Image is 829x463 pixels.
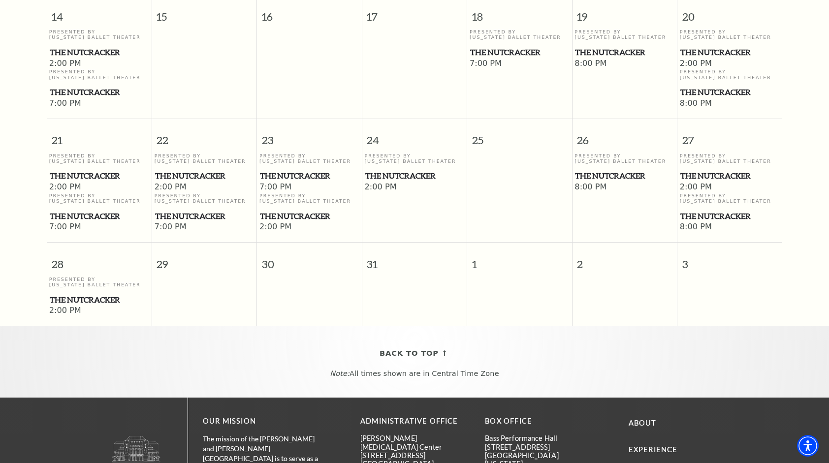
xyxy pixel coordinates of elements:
span: 29 [152,243,256,277]
p: Bass Performance Hall [485,434,595,442]
a: The Nutcracker [49,170,149,182]
span: 7:00 PM [49,98,149,109]
p: Presented By [US_STATE] Ballet Theater [49,153,149,164]
span: 1 [467,243,572,277]
a: The Nutcracker [259,210,359,222]
span: The Nutcracker [50,46,149,59]
span: 2:00 PM [680,182,780,193]
a: The Nutcracker [49,210,149,222]
span: 2:00 PM [365,182,465,193]
span: The Nutcracker [365,170,464,182]
span: 2:00 PM [49,59,149,69]
span: The Nutcracker [50,210,149,222]
a: The Nutcracker [680,46,780,59]
a: The Nutcracker [365,170,465,182]
span: The Nutcracker [575,170,674,182]
p: [PERSON_NAME][MEDICAL_DATA] Center [360,434,470,451]
span: 3 [677,243,782,277]
span: 2:00 PM [259,222,359,233]
p: Presented By [US_STATE] Ballet Theater [49,193,149,204]
a: The Nutcracker [49,86,149,98]
p: Presented By [US_STATE] Ballet Theater [155,193,255,204]
p: Presented By [US_STATE] Ballet Theater [574,153,674,164]
span: 2:00 PM [49,306,149,316]
span: 24 [362,119,467,153]
span: 31 [362,243,467,277]
span: 30 [257,243,361,277]
a: The Nutcracker [574,170,674,182]
span: The Nutcracker [50,170,149,182]
span: The Nutcracker [470,46,569,59]
em: Note: [330,370,350,377]
span: 22 [152,119,256,153]
span: 8:00 PM [574,182,674,193]
span: 21 [47,119,152,153]
a: The Nutcracker [49,294,149,306]
a: The Nutcracker [259,170,359,182]
span: The Nutcracker [260,170,359,182]
span: 8:00 PM [680,222,780,233]
p: Presented By [US_STATE] Ballet Theater [49,277,149,288]
a: The Nutcracker [574,46,674,59]
span: Back To Top [380,347,439,360]
p: Presented By [US_STATE] Ballet Theater [680,29,780,40]
span: 28 [47,243,152,277]
span: The Nutcracker [50,294,149,306]
p: Administrative Office [360,415,470,428]
span: The Nutcracker [50,86,149,98]
span: 2:00 PM [155,182,255,193]
a: The Nutcracker [49,46,149,59]
p: Presented By [US_STATE] Ballet Theater [470,29,570,40]
a: The Nutcracker [680,86,780,98]
p: Presented By [US_STATE] Ballet Theater [680,153,780,164]
p: [STREET_ADDRESS] [360,451,470,460]
p: Presented By [US_STATE] Ballet Theater [259,193,359,204]
p: Presented By [US_STATE] Ballet Theater [574,29,674,40]
span: 7:00 PM [470,59,570,69]
p: BOX OFFICE [485,415,595,428]
a: Experience [629,445,678,454]
p: Presented By [US_STATE] Ballet Theater [49,29,149,40]
a: The Nutcracker [680,170,780,182]
span: 2:00 PM [49,182,149,193]
span: 7:00 PM [259,182,359,193]
a: The Nutcracker [155,210,255,222]
a: About [629,419,657,427]
span: 8:00 PM [680,98,780,109]
span: 27 [677,119,782,153]
span: 7:00 PM [155,222,255,233]
span: The Nutcracker [260,210,359,222]
p: Presented By [US_STATE] Ballet Theater [680,193,780,204]
p: Presented By [US_STATE] Ballet Theater [259,153,359,164]
p: Presented By [US_STATE] Ballet Theater [680,69,780,80]
div: Accessibility Menu [797,435,819,457]
p: Presented By [US_STATE] Ballet Theater [155,153,255,164]
p: Presented By [US_STATE] Ballet Theater [365,153,465,164]
span: 2 [573,243,677,277]
span: 7:00 PM [49,222,149,233]
span: 2:00 PM [680,59,780,69]
span: 8:00 PM [574,59,674,69]
p: Presented By [US_STATE] Ballet Theater [49,69,149,80]
a: The Nutcracker [680,210,780,222]
p: [STREET_ADDRESS] [485,443,595,451]
span: The Nutcracker [575,46,674,59]
a: The Nutcracker [470,46,570,59]
span: 25 [467,119,572,153]
span: 26 [573,119,677,153]
p: All times shown are in Central Time Zone [9,370,820,378]
p: OUR MISSION [203,415,326,428]
a: The Nutcracker [155,170,255,182]
span: 23 [257,119,361,153]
